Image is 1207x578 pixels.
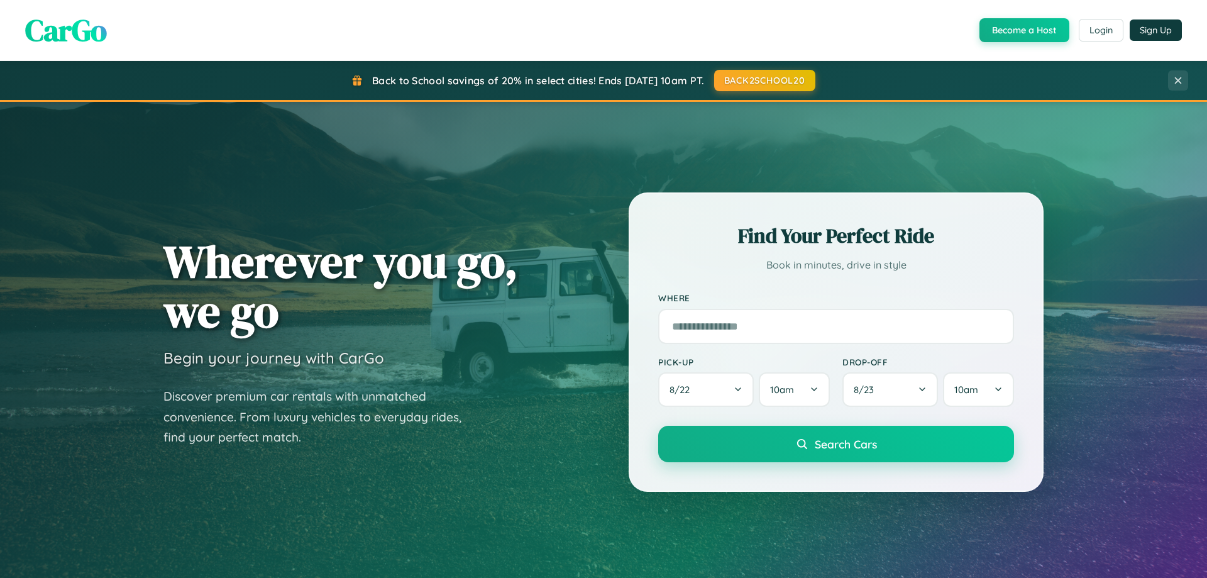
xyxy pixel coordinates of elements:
button: Sign Up [1130,19,1182,41]
span: Search Cars [815,437,877,451]
p: Book in minutes, drive in style [658,256,1014,274]
label: Drop-off [842,357,1014,367]
span: 8 / 22 [670,384,696,396]
button: 10am [943,372,1014,407]
button: BACK2SCHOOL20 [714,70,815,91]
span: 10am [954,384,978,396]
span: CarGo [25,9,107,51]
span: 10am [770,384,794,396]
span: Back to School savings of 20% in select cities! Ends [DATE] 10am PT. [372,74,704,87]
button: 8/22 [658,372,754,407]
p: Discover premium car rentals with unmatched convenience. From luxury vehicles to everyday rides, ... [163,386,478,448]
button: 8/23 [842,372,938,407]
button: Search Cars [658,426,1014,462]
label: Pick-up [658,357,830,367]
button: 10am [759,372,830,407]
h1: Wherever you go, we go [163,236,518,336]
button: Login [1079,19,1123,42]
h3: Begin your journey with CarGo [163,348,384,367]
h2: Find Your Perfect Ride [658,222,1014,250]
label: Where [658,293,1014,304]
button: Become a Host [979,18,1069,42]
span: 8 / 23 [854,384,880,396]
